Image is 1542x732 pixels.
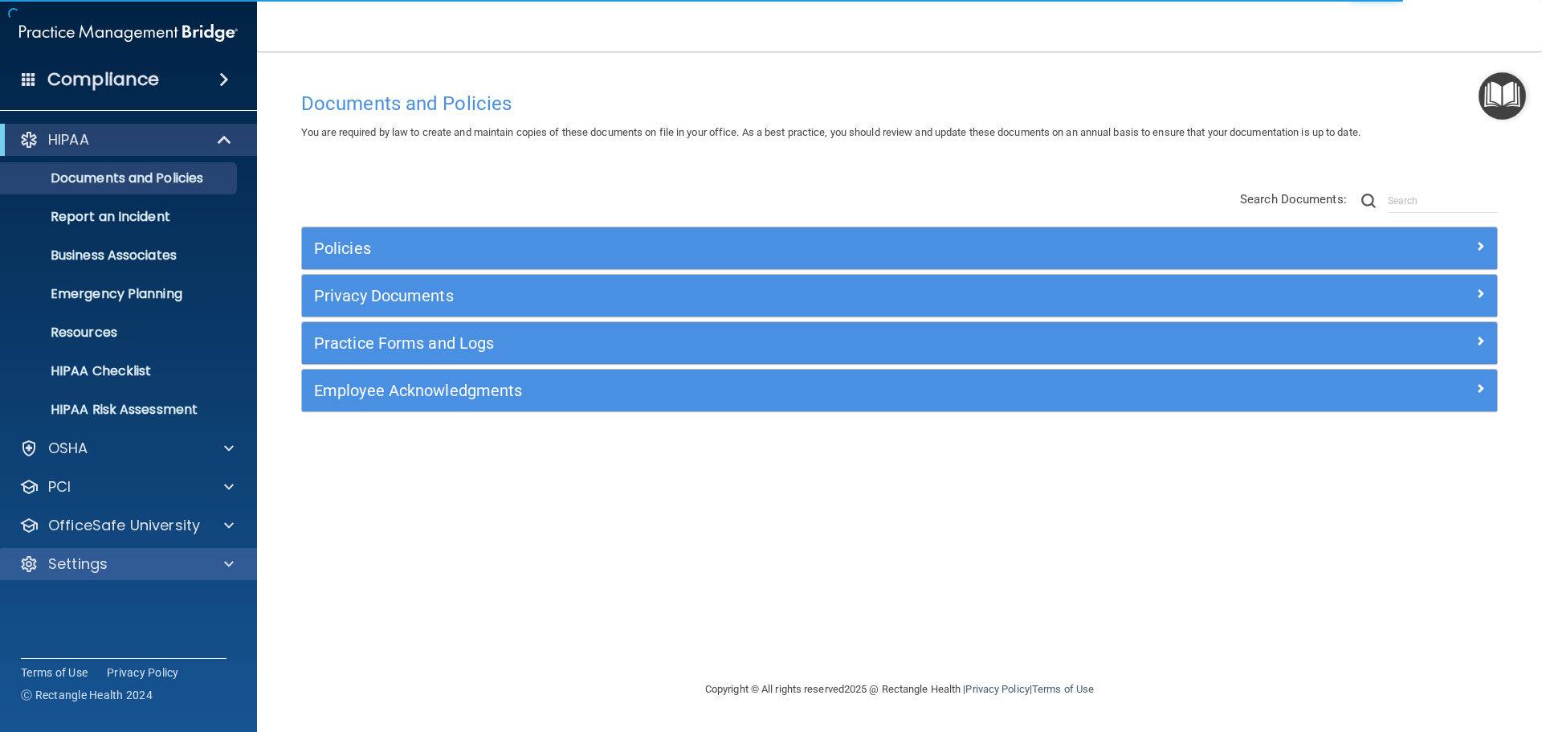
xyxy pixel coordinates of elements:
[10,402,230,418] p: HIPAA Risk Assessment
[48,554,108,574] p: Settings
[19,439,234,458] a: OSHA
[606,664,1193,715] div: Copyright © All rights reserved 2025 @ Rectangle Health | |
[314,330,1485,356] a: Practice Forms and Logs
[1361,194,1376,208] img: ic-search.3b580494.png
[314,334,1186,352] h5: Practice Forms and Logs
[1388,189,1498,213] input: Search
[314,382,1186,399] h5: Employee Acknowledgments
[10,209,230,225] p: Report an Incident
[314,287,1186,305] h5: Privacy Documents
[19,516,234,535] a: OfficeSafe University
[965,683,1029,695] a: Privacy Policy
[301,93,1498,114] h4: Documents and Policies
[19,554,234,574] a: Settings
[10,325,230,341] p: Resources
[10,247,230,264] p: Business Associates
[10,363,230,379] p: HIPAA Checklist
[314,239,1186,257] h5: Policies
[21,665,88,681] a: Terms of Use
[1240,192,1347,207] span: Search Documents:
[1032,683,1094,695] a: Terms of Use
[48,477,71,497] p: PCI
[1479,72,1526,120] button: Open Resource Center
[19,130,233,149] a: HIPAA
[10,286,230,302] p: Emergency Planning
[19,17,238,49] img: PMB logo
[10,170,230,186] p: Documents and Policies
[48,439,88,458] p: OSHA
[314,378,1485,403] a: Employee Acknowledgments
[301,126,1360,138] span: You are required by law to create and maintain copies of these documents on file in your office. ...
[314,283,1485,309] a: Privacy Documents
[47,68,159,91] h4: Compliance
[314,235,1485,261] a: Policies
[1264,618,1523,682] iframe: Drift Widget Chat Controller
[21,687,153,703] span: Ⓒ Rectangle Health 2024
[48,516,200,535] p: OfficeSafe University
[48,130,89,149] p: HIPAA
[19,477,234,497] a: PCI
[107,665,179,681] a: Privacy Policy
